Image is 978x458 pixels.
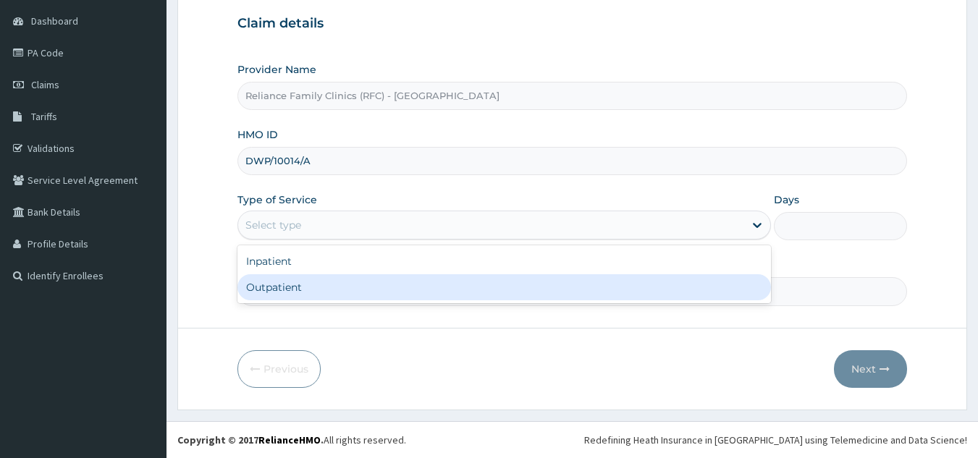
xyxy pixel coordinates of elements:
span: Dashboard [31,14,78,27]
label: HMO ID [237,127,278,142]
input: Enter HMO ID [237,147,908,175]
h3: Claim details [237,16,908,32]
span: Claims [31,78,59,91]
div: Inpatient [237,248,771,274]
button: Previous [237,350,321,388]
div: Select type [245,218,301,232]
label: Days [774,192,799,207]
strong: Copyright © 2017 . [177,433,324,446]
div: Outpatient [237,274,771,300]
a: RelianceHMO [258,433,321,446]
footer: All rights reserved. [166,421,978,458]
label: Provider Name [237,62,316,77]
span: Tariffs [31,110,57,123]
div: Redefining Heath Insurance in [GEOGRAPHIC_DATA] using Telemedicine and Data Science! [584,433,967,447]
button: Next [834,350,907,388]
label: Type of Service [237,192,317,207]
